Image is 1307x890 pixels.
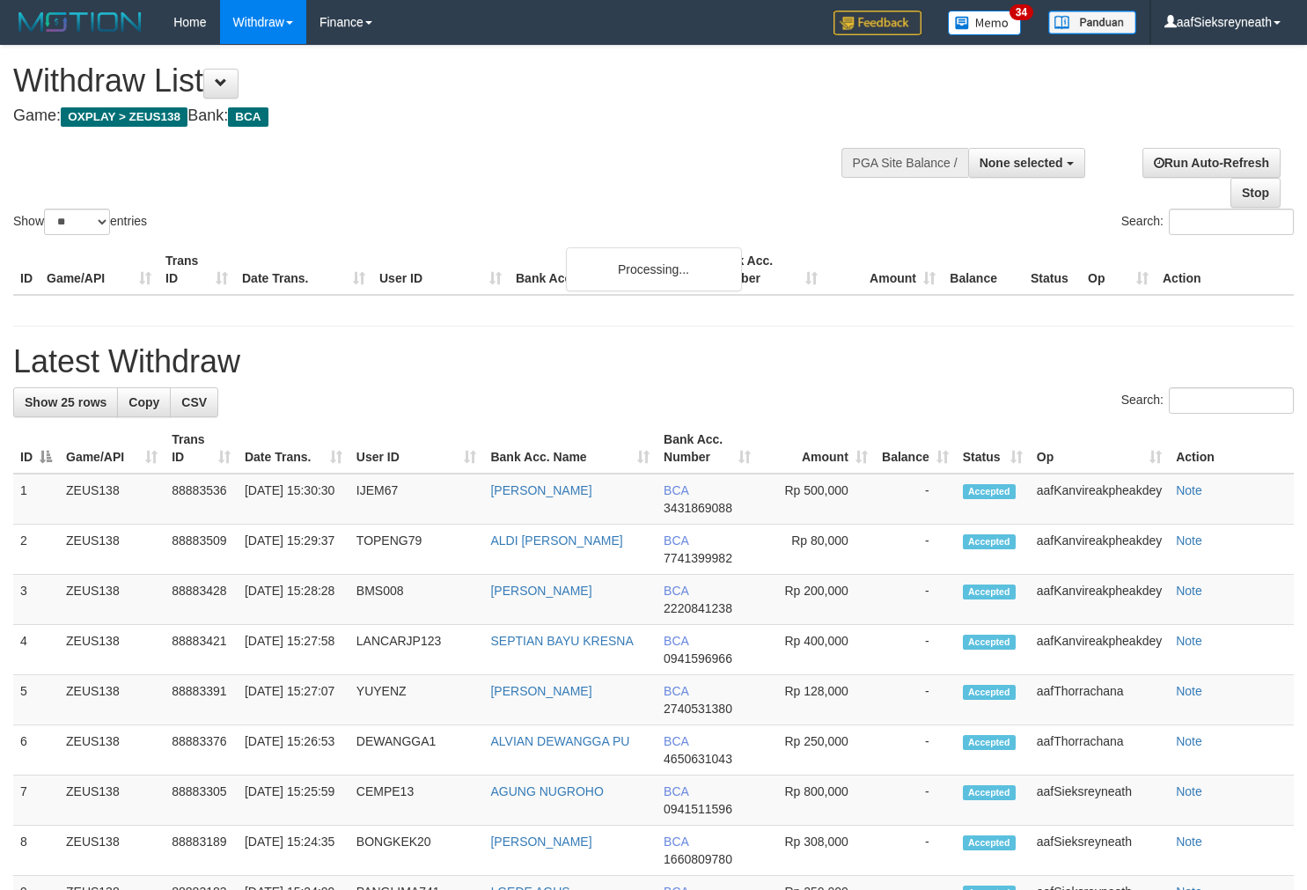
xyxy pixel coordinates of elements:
td: aafThorrachana [1030,675,1169,725]
td: ZEUS138 [59,575,165,625]
a: Run Auto-Refresh [1142,148,1281,178]
a: ALVIAN DEWANGGA PU [490,734,629,748]
a: Note [1176,734,1202,748]
td: - [875,776,956,826]
td: BONGKEK20 [349,826,484,876]
a: CSV [170,387,218,417]
span: BCA [664,634,688,648]
span: Accepted [963,685,1016,700]
a: SEPTIAN BAYU KRESNA [490,634,633,648]
td: ZEUS138 [59,625,165,675]
td: 88883305 [165,776,238,826]
td: ZEUS138 [59,725,165,776]
td: Rp 250,000 [758,725,875,776]
td: [DATE] 15:24:35 [238,826,349,876]
span: Copy 3431869088 to clipboard [664,501,732,515]
td: [DATE] 15:26:53 [238,725,349,776]
a: Note [1176,533,1202,548]
td: [DATE] 15:30:30 [238,474,349,525]
th: Bank Acc. Name: activate to sort column ascending [483,423,657,474]
td: ZEUS138 [59,675,165,725]
td: 88883509 [165,525,238,575]
div: Processing... [566,247,742,291]
a: Note [1176,483,1202,497]
td: 8 [13,826,59,876]
span: Accepted [963,785,1016,800]
button: None selected [968,148,1085,178]
span: Show 25 rows [25,395,106,409]
label: Show entries [13,209,147,235]
td: [DATE] 15:25:59 [238,776,349,826]
a: Note [1176,684,1202,698]
input: Search: [1169,209,1294,235]
span: Copy 2740531380 to clipboard [664,702,732,716]
span: None selected [980,156,1063,170]
td: - [875,625,956,675]
td: CEMPE13 [349,776,484,826]
a: Note [1176,634,1202,648]
span: Accepted [963,585,1016,599]
td: Rp 800,000 [758,776,875,826]
td: IJEM67 [349,474,484,525]
td: 88883421 [165,625,238,675]
span: OXPLAY > ZEUS138 [61,107,187,127]
span: Copy 0941596966 to clipboard [664,651,732,666]
td: 4 [13,625,59,675]
th: Trans ID: activate to sort column ascending [165,423,238,474]
td: Rp 400,000 [758,625,875,675]
td: aafKanvireakpheakdey [1030,575,1169,625]
h1: Latest Withdraw [13,344,1294,379]
td: 3 [13,575,59,625]
h4: Game: Bank: [13,107,854,125]
th: Action [1156,245,1294,295]
a: [PERSON_NAME] [490,835,591,849]
span: 34 [1010,4,1033,20]
span: Accepted [963,735,1016,750]
th: Bank Acc. Number: activate to sort column ascending [657,423,758,474]
td: LANCARJP123 [349,625,484,675]
a: [PERSON_NAME] [490,584,591,598]
img: Feedback.jpg [833,11,922,35]
th: User ID: activate to sort column ascending [349,423,484,474]
a: Note [1176,784,1202,798]
td: 5 [13,675,59,725]
span: Accepted [963,484,1016,499]
th: Bank Acc. Name [509,245,707,295]
span: Copy [128,395,159,409]
th: Status: activate to sort column ascending [956,423,1030,474]
td: YUYENZ [349,675,484,725]
td: aafKanvireakpheakdey [1030,474,1169,525]
td: 1 [13,474,59,525]
td: DEWANGGA1 [349,725,484,776]
span: Accepted [963,534,1016,549]
th: User ID [372,245,509,295]
td: - [875,826,956,876]
a: Copy [117,387,171,417]
td: [DATE] 15:27:58 [238,625,349,675]
input: Search: [1169,387,1294,414]
td: ZEUS138 [59,826,165,876]
th: Game/API: activate to sort column ascending [59,423,165,474]
th: Trans ID [158,245,235,295]
img: MOTION_logo.png [13,9,147,35]
span: Copy 2220841238 to clipboard [664,601,732,615]
a: Show 25 rows [13,387,118,417]
td: [DATE] 15:29:37 [238,525,349,575]
td: aafKanvireakpheakdey [1030,525,1169,575]
a: [PERSON_NAME] [490,684,591,698]
th: Date Trans.: activate to sort column ascending [238,423,349,474]
th: ID: activate to sort column descending [13,423,59,474]
a: Note [1176,835,1202,849]
th: ID [13,245,40,295]
a: Note [1176,584,1202,598]
span: BCA [664,483,688,497]
select: Showentries [44,209,110,235]
td: 7 [13,776,59,826]
td: 88883189 [165,826,238,876]
td: ZEUS138 [59,525,165,575]
span: Accepted [963,835,1016,850]
td: - [875,675,956,725]
img: Button%20Memo.svg [948,11,1022,35]
th: Bank Acc. Number [707,245,825,295]
th: Game/API [40,245,158,295]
